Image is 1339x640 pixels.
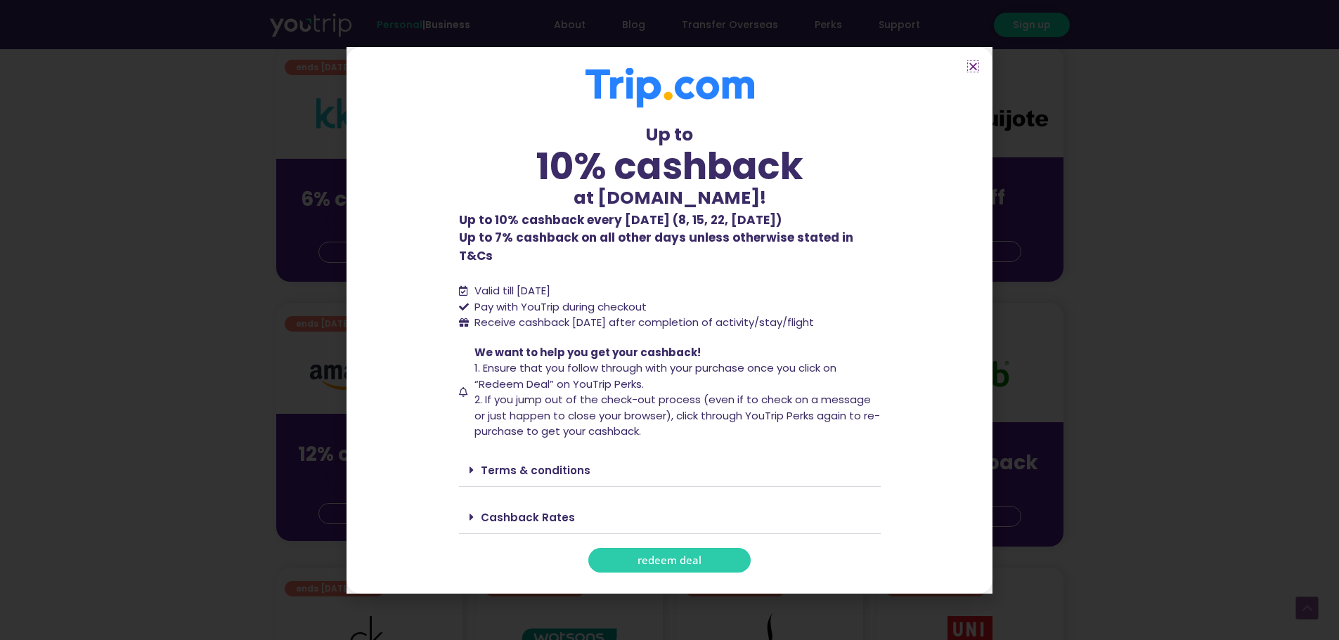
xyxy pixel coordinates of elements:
[968,61,978,72] a: Close
[459,122,881,211] div: Up to at [DOMAIN_NAME]!
[459,454,881,487] div: Terms & conditions
[474,360,836,391] span: 1. Ensure that you follow through with your purchase once you click on “Redeem Deal” on YouTrip P...
[459,148,881,185] div: 10% cashback
[459,211,881,266] p: Up to 7% cashback on all other days unless otherwise stated in T&Cs
[474,315,814,329] span: Receive cashback [DATE] after completion of activity/stay/flight
[474,283,550,298] span: Valid till [DATE]
[459,211,782,228] b: Up to 10% cashback every [DATE] (8, 15, 22, [DATE])
[481,510,575,525] a: Cashback Rates
[474,392,880,438] span: 2. If you jump out of the check-out process (even if to check on a message or just happen to clos...
[638,555,701,566] span: redeem deal
[474,345,701,360] span: We want to help you get your cashback!
[471,299,647,315] span: Pay with YouTrip during checkout
[481,463,590,478] a: Terms & conditions
[459,501,881,534] div: Cashback Rates
[588,548,751,573] a: redeem deal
